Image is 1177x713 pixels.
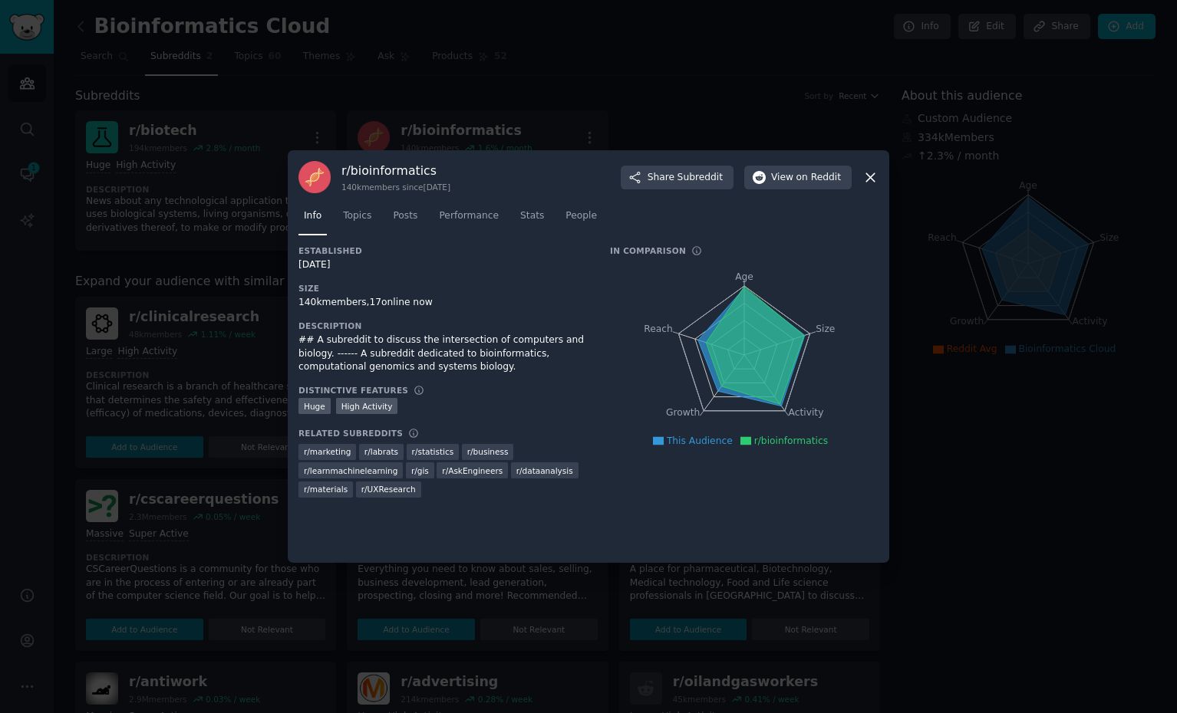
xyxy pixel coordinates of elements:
[560,204,602,235] a: People
[610,245,686,256] h3: In Comparison
[678,171,723,185] span: Subreddit
[304,484,348,495] span: r/ materials
[298,204,327,235] a: Info
[467,446,509,457] span: r/ business
[387,204,423,235] a: Posts
[771,171,841,185] span: View
[393,209,417,223] span: Posts
[754,435,828,446] span: r/bioinformatics
[298,333,588,374] div: ## A subreddit to discuss the intersection of computers and biology. ------ A subreddit dedicated...
[343,209,371,223] span: Topics
[298,320,588,331] h3: Description
[298,258,588,272] div: [DATE]
[298,245,588,256] h3: Established
[298,296,588,310] div: 140k members, 17 online now
[304,446,351,457] span: r/ marketing
[361,484,416,495] span: r/ UXResearch
[338,204,377,235] a: Topics
[298,283,588,294] h3: Size
[565,209,597,223] span: People
[304,465,397,476] span: r/ learnmachinelearning
[516,465,573,476] span: r/ dataanalysis
[744,166,852,190] button: Viewon Reddit
[411,465,429,476] span: r/ gis
[442,465,503,476] span: r/ AskEngineers
[735,271,753,282] tspan: Age
[298,385,408,396] h3: Distinctive Features
[341,163,450,179] h3: r/ bioinformatics
[789,408,824,419] tspan: Activity
[298,398,331,414] div: Huge
[434,204,504,235] a: Performance
[515,204,549,235] a: Stats
[341,182,450,192] div: 140k members since [DATE]
[298,428,403,439] h3: Related Subreddits
[666,408,700,419] tspan: Growth
[412,446,454,457] span: r/ statistics
[298,161,331,193] img: bioinformatics
[667,435,733,446] span: This Audience
[621,166,734,190] button: ShareSubreddit
[796,171,841,185] span: on Reddit
[648,171,723,185] span: Share
[304,209,321,223] span: Info
[644,324,673,334] tspan: Reach
[520,209,544,223] span: Stats
[336,398,398,414] div: High Activity
[439,209,499,223] span: Performance
[364,446,398,457] span: r/ labrats
[816,324,835,334] tspan: Size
